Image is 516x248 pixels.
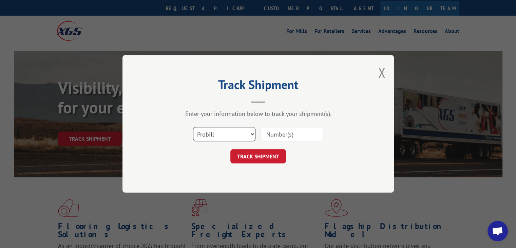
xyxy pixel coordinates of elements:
input: Number(s) [261,127,323,142]
h2: Track Shipment [156,80,360,93]
button: Close modal [378,64,385,82]
button: TRACK SHIPMENT [230,149,286,164]
div: Open chat [488,221,508,241]
div: Enter your information below to track your shipment(s). [156,110,360,118]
